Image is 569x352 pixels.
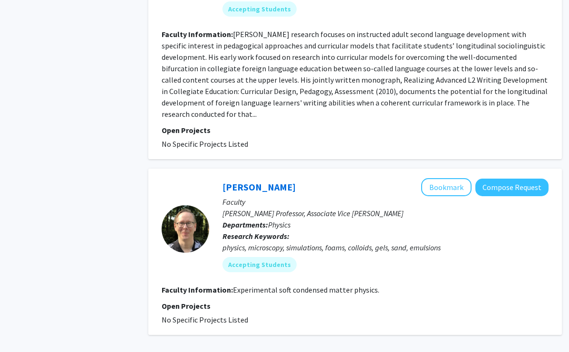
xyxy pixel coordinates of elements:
[162,285,233,295] b: Faculty Information:
[222,242,549,253] div: physics, microscopy, simulations, foams, colloids, gels, sand, emulsions
[233,285,379,295] fg-read-more: Experimental soft condensed matter physics.
[7,309,40,345] iframe: Chat
[162,300,549,312] p: Open Projects
[222,257,297,272] mat-chip: Accepting Students
[162,139,248,149] span: No Specific Projects Listed
[222,208,549,219] p: [PERSON_NAME] Professor, Associate Vice [PERSON_NAME]
[222,231,289,241] b: Research Keywords:
[475,179,549,196] button: Compose Request to Eric Weeks
[222,196,549,208] p: Faculty
[222,1,297,17] mat-chip: Accepting Students
[162,29,233,39] b: Faculty Information:
[421,178,472,196] button: Add Eric Weeks to Bookmarks
[222,181,296,193] a: [PERSON_NAME]
[162,124,549,136] p: Open Projects
[222,220,268,229] b: Departments:
[162,315,248,324] span: No Specific Projects Listed
[268,220,290,229] span: Physics
[162,29,548,119] fg-read-more: [PERSON_NAME] research focuses on instructed adult second language development with specific inte...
